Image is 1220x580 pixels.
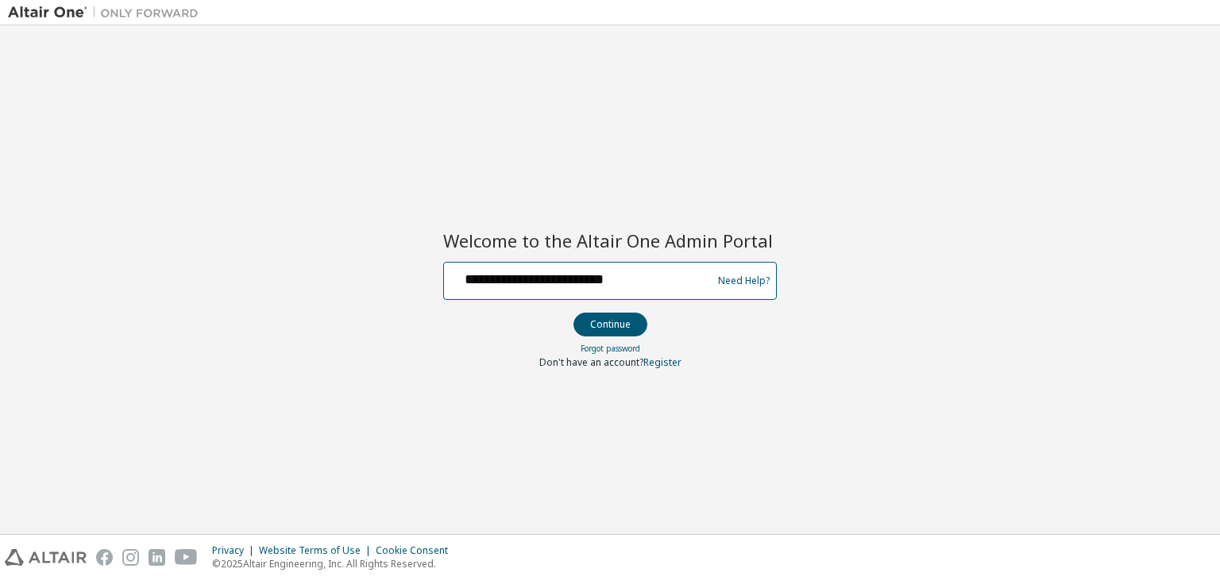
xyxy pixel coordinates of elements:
[573,313,647,336] button: Continue
[96,549,113,566] img: facebook.svg
[175,549,198,566] img: youtube.svg
[212,544,259,557] div: Privacy
[718,280,770,281] a: Need Help?
[5,549,87,566] img: altair_logo.svg
[643,355,681,369] a: Register
[539,355,643,369] span: Don't have an account?
[259,544,376,557] div: Website Terms of Use
[122,549,139,566] img: instagram.svg
[212,557,457,570] p: © 2025 Altair Engineering, Inc. All Rights Reserved.
[149,549,165,566] img: linkedin.svg
[8,5,207,21] img: Altair One
[443,229,777,252] h2: Welcome to the Altair One Admin Portal
[376,544,457,557] div: Cookie Consent
[581,343,640,354] a: Forgot password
